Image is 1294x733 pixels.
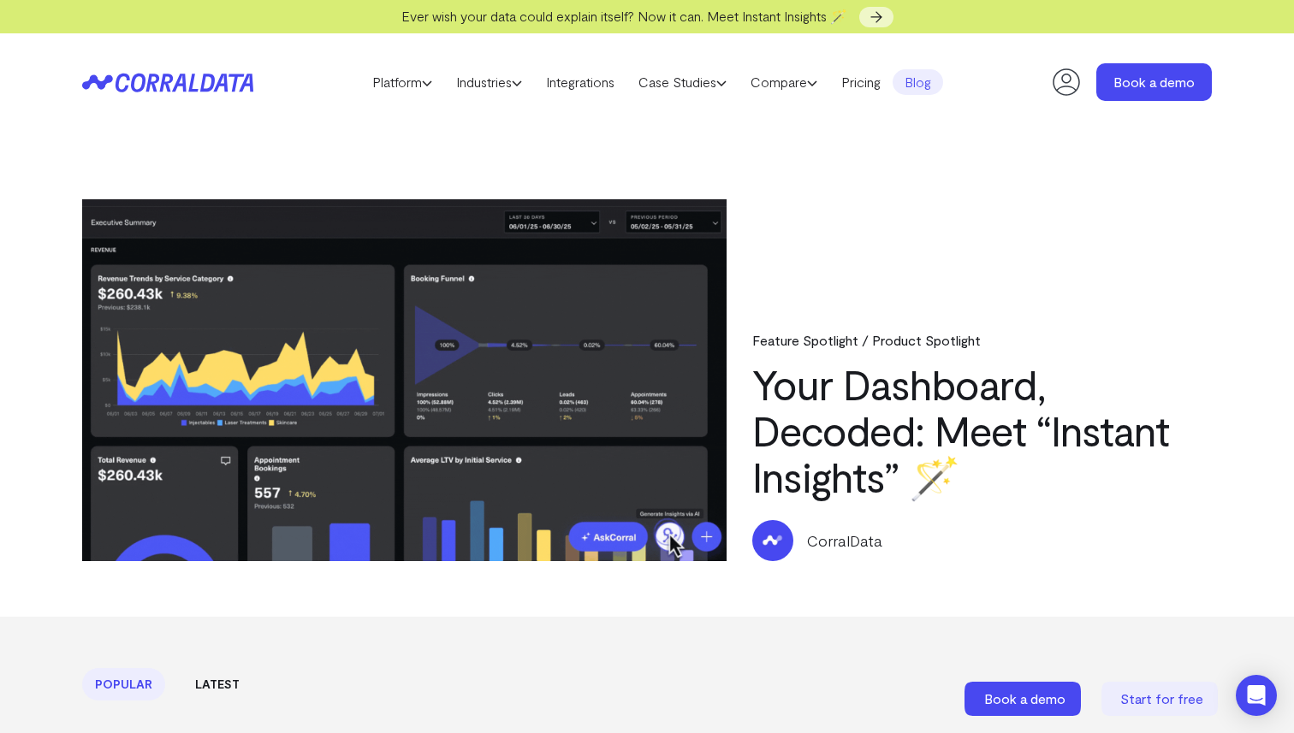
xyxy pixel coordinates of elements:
[965,682,1084,716] a: Book a demo
[893,69,943,95] a: Blog
[1120,690,1203,706] span: Start for free
[82,668,165,700] a: Popular
[984,690,1065,706] span: Book a demo
[1096,63,1212,101] a: Book a demo
[1101,682,1221,716] a: Start for free
[752,332,1213,348] div: Feature Spotlight / Product Spotlight
[182,668,252,700] a: Latest
[626,69,739,95] a: Case Studies
[829,69,893,95] a: Pricing
[739,69,829,95] a: Compare
[752,359,1169,501] a: Your Dashboard, Decoded: Meet “Instant Insights” 🪄
[807,529,882,552] p: CorralData
[1236,675,1277,716] div: Open Intercom Messenger
[360,69,444,95] a: Platform
[534,69,626,95] a: Integrations
[401,8,847,24] span: Ever wish your data could explain itself? Now it can. Meet Instant Insights 🪄
[444,69,534,95] a: Industries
